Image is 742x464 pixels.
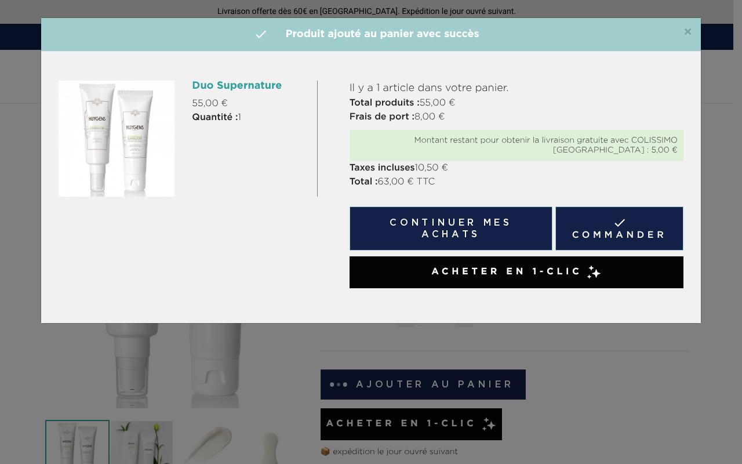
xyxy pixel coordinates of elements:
[59,81,174,197] img: Duo Supernature
[683,26,692,39] button: Close
[350,81,683,96] p: Il y a 1 article dans votre panier.
[192,97,308,111] p: 55,00 €
[350,164,415,173] strong: Taxes incluses
[192,113,238,122] strong: Quantité :
[350,175,683,189] p: 63,00 € TTC
[192,81,308,92] h6: Duo Supernature
[254,27,268,41] i: 
[192,111,308,125] p: 1
[50,27,692,42] h4: Produit ajouté au panier avec succès
[350,96,683,110] p: 55,00 €
[350,177,378,187] strong: Total :
[350,161,683,175] p: 10,50 €
[350,110,683,124] p: 8,00 €
[683,26,692,39] span: ×
[355,136,678,155] div: Montant restant pour obtenir la livraison gratuite avec COLISSIMO [GEOGRAPHIC_DATA] : 5,00 €
[350,206,552,251] button: Continuer mes achats
[555,206,683,251] a: Commander
[350,99,420,108] strong: Total produits :
[350,113,414,122] strong: Frais de port :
